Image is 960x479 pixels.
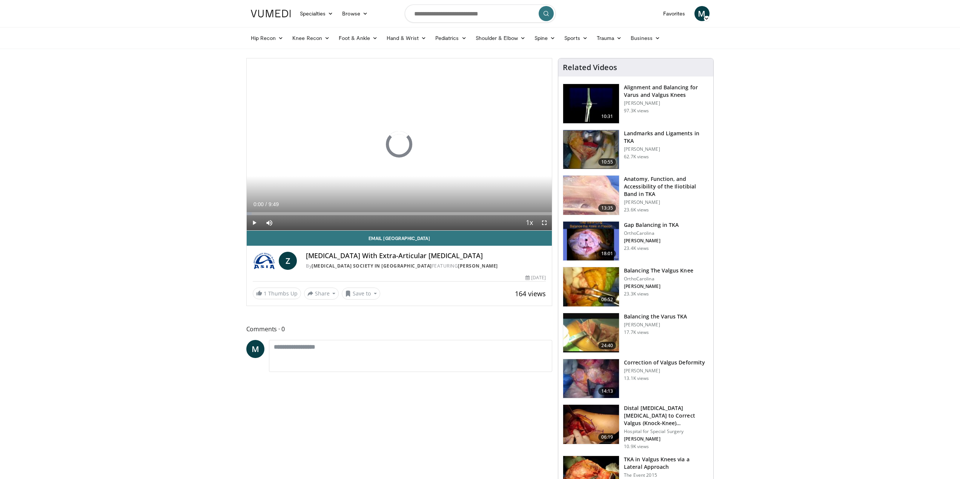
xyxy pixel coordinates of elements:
[624,456,709,471] h3: TKA in Valgus Knees via a Lateral Approach
[279,252,297,270] a: Z
[253,201,264,207] span: 0:00
[624,329,649,335] p: 17.7K views
[537,215,552,230] button: Fullscreen
[288,31,334,46] a: Knee Recon
[624,146,709,152] p: [PERSON_NAME]
[247,58,552,231] video-js: Video Player
[266,201,267,207] span: /
[563,221,709,261] a: 18:01 Gap Balancing in TKA OrthoCarolina [PERSON_NAME] 23.4K views
[624,207,649,213] p: 23.6K views
[694,6,710,21] a: M
[312,263,432,269] a: [MEDICAL_DATA] Society in [GEOGRAPHIC_DATA]
[563,405,619,444] img: 792110d2-4bfb-488c-b125-1d445b1bd757.150x105_q85_crop-smart_upscale.jpg
[598,433,616,441] span: 06:19
[624,404,709,427] h3: Distal [MEDICAL_DATA] [MEDICAL_DATA] to Correct Valgus (Knock-Knee) [MEDICAL_DATA]
[247,231,552,246] a: Email [GEOGRAPHIC_DATA]
[563,404,709,450] a: 06:19 Distal [MEDICAL_DATA] [MEDICAL_DATA] to Correct Valgus (Knock-Knee) [MEDICAL_DATA] Hospital...
[563,313,619,352] img: den_1.png.150x105_q85_crop-smart_upscale.jpg
[598,387,616,395] span: 14:13
[246,31,288,46] a: Hip Recon
[592,31,627,46] a: Trauma
[306,252,546,260] h4: [MEDICAL_DATA] With Extra-Articular [MEDICAL_DATA]
[624,276,693,282] p: OrthoCarolina
[563,267,619,306] img: 275545_0002_1.png.150x105_q85_crop-smart_upscale.jpg
[624,472,709,478] p: The Event 2015
[626,31,665,46] a: Business
[304,288,339,300] button: Share
[338,6,372,21] a: Browse
[624,428,709,435] p: Hospital for Special Surgery
[563,222,619,261] img: 243629_0004_1.png.150x105_q85_crop-smart_upscale.jpg
[598,158,616,166] span: 10:55
[253,288,301,299] a: 1 Thumbs Up
[295,6,338,21] a: Specialties
[624,375,649,381] p: 13.1K views
[334,31,382,46] a: Foot & Ankle
[525,274,546,281] div: [DATE]
[471,31,530,46] a: Shoulder & Elbow
[624,130,709,145] h3: Landmarks and Ligaments in TKA
[624,283,693,289] p: [PERSON_NAME]
[624,444,649,450] p: 10.9K views
[246,340,264,358] a: M
[624,199,709,205] p: [PERSON_NAME]
[563,130,709,170] a: 10:55 Landmarks and Ligaments in TKA [PERSON_NAME] 62.7K views
[382,31,431,46] a: Hand & Wrist
[563,359,619,398] img: 130039_0001_1.png.150x105_q85_crop-smart_upscale.jpg
[624,267,693,274] h3: Balancing The Valgus Knee
[598,250,616,257] span: 18:01
[563,63,617,72] h4: Related Videos
[522,215,537,230] button: Playback Rate
[563,175,709,215] a: 13:35 Anatomy, Function, and Accessibility of the Iliotibial Band in TKA [PERSON_NAME] 23.6K views
[264,290,267,297] span: 1
[598,113,616,120] span: 10:31
[624,238,679,244] p: [PERSON_NAME]
[431,31,471,46] a: Pediatrics
[598,296,616,303] span: 06:52
[563,313,709,353] a: 24:40 Balancing the Varus TKA [PERSON_NAME] 17.7K views
[515,289,546,298] span: 164 views
[563,267,709,307] a: 06:52 Balancing The Valgus Knee OrthoCarolina [PERSON_NAME] 23.3K views
[624,108,649,114] p: 97.3K views
[624,322,687,328] p: [PERSON_NAME]
[247,215,262,230] button: Play
[624,221,679,229] h3: Gap Balancing in TKA
[530,31,560,46] a: Spine
[563,130,619,169] img: 88434a0e-b753-4bdd-ac08-0695542386d5.150x105_q85_crop-smart_upscale.jpg
[251,10,291,17] img: VuMedi Logo
[598,342,616,349] span: 24:40
[563,176,619,215] img: 38616_0000_3.png.150x105_q85_crop-smart_upscale.jpg
[458,263,498,269] a: [PERSON_NAME]
[624,230,679,236] p: OrthoCarolina
[405,5,556,23] input: Search topics, interventions
[246,324,553,334] span: Comments 0
[624,313,687,320] h3: Balancing the Varus TKA
[624,175,709,198] h3: Anatomy, Function, and Accessibility of the Iliotibial Band in TKA
[262,215,277,230] button: Mute
[560,31,592,46] a: Sports
[563,84,619,123] img: 38523_0000_3.png.150x105_q85_crop-smart_upscale.jpg
[624,84,709,99] h3: Alignment and Balancing for Varus and Valgus Knees
[624,368,705,374] p: [PERSON_NAME]
[624,154,649,160] p: 62.7K views
[659,6,690,21] a: Favorites
[247,212,552,215] div: Progress Bar
[563,84,709,124] a: 10:31 Alignment and Balancing for Varus and Valgus Knees [PERSON_NAME] 97.3K views
[624,100,709,106] p: [PERSON_NAME]
[306,263,546,269] div: By FEATURING
[624,245,649,251] p: 23.4K views
[342,288,380,300] button: Save to
[624,359,705,366] h3: Correction of Valgus Deformity
[598,204,616,212] span: 13:35
[253,252,276,270] img: Arthroplasty Society in Asia
[624,291,649,297] p: 23.3K views
[269,201,279,207] span: 9:49
[624,436,709,442] p: [PERSON_NAME]
[563,359,709,399] a: 14:13 Correction of Valgus Deformity [PERSON_NAME] 13.1K views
